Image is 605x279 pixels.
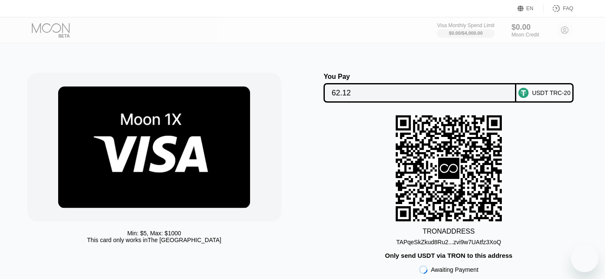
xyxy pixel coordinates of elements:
[449,31,483,36] div: $0.00 / $4,000.00
[127,230,181,237] div: Min: $ 5 , Max: $ 1000
[311,73,587,103] div: You PayUSDT TRC-20
[532,89,571,96] div: USDT TRC-20
[87,237,221,243] div: This card only works in The [GEOGRAPHIC_DATA]
[396,239,501,246] div: TAPqeSkZkud8Ru2...zvi9w7UAtfz3XoQ
[563,6,573,11] div: FAQ
[437,22,494,28] div: Visa Monthly Spend Limit
[571,245,598,272] iframe: Button to launch messaging window
[437,22,494,38] div: Visa Monthly Spend Limit$0.00/$4,000.00
[396,235,501,246] div: TAPqeSkZkud8Ru2...zvi9w7UAtfz3XoQ
[526,6,534,11] div: EN
[431,266,478,273] div: Awaiting Payment
[518,4,543,13] div: EN
[543,4,573,13] div: FAQ
[385,252,512,259] div: Only send USDT via TRON to this address
[324,73,516,81] div: You Pay
[423,228,475,235] div: TRON ADDRESS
